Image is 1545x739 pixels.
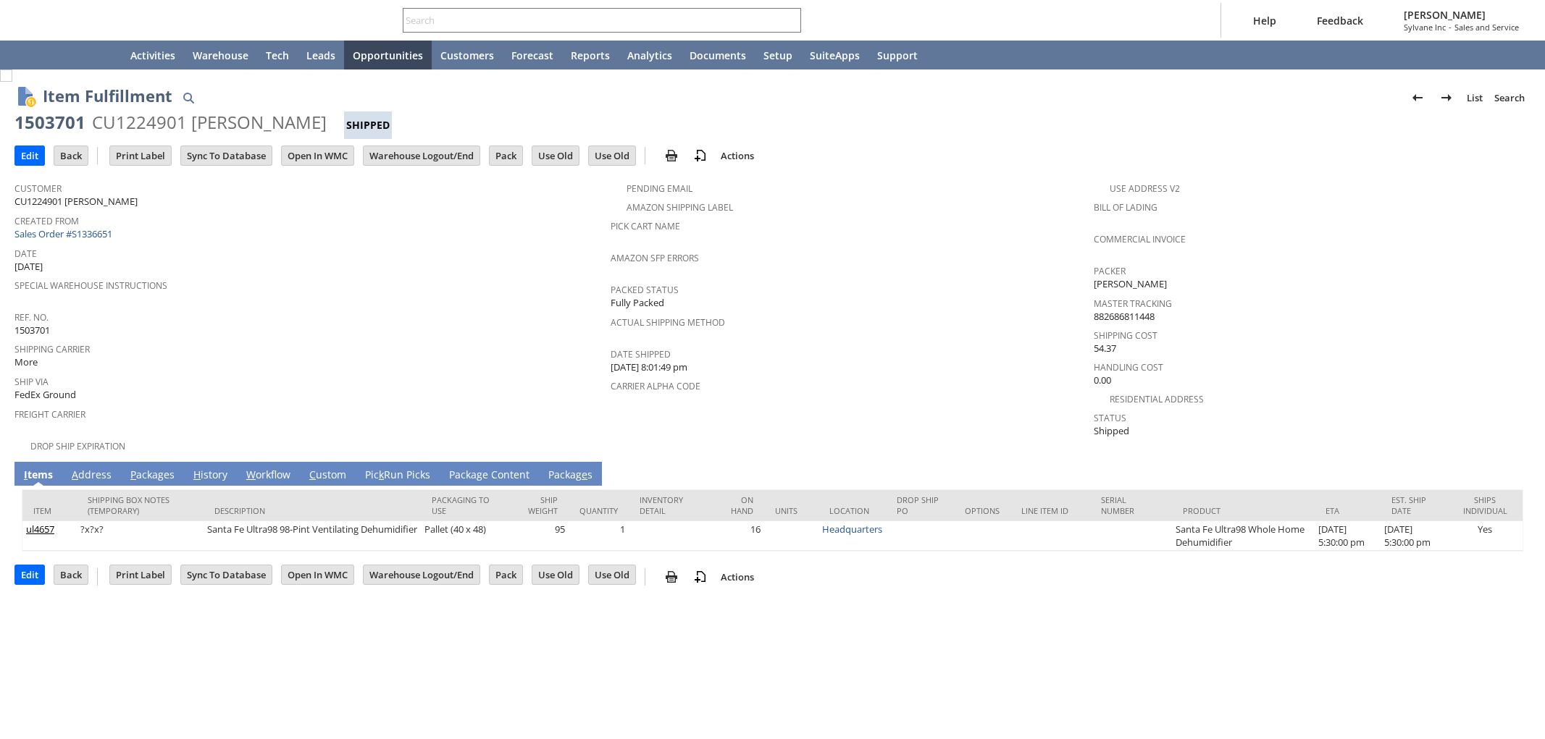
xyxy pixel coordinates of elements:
[822,523,882,536] a: Headquarters
[722,494,753,516] div: On Hand
[344,41,432,69] a: Opportunities
[15,146,44,165] input: Edit
[110,146,171,165] input: Print Label
[193,468,201,481] span: H
[516,494,558,516] div: Ship Weight
[503,41,562,69] a: Forecast
[14,388,76,402] span: FedEx Ground
[589,565,635,584] input: Use Old
[571,48,610,62] span: Reports
[611,316,725,329] a: Actual Shipping Method
[421,521,506,551] td: Pallet (40 x 48)
[364,146,480,165] input: Warehouse Logout/End
[897,494,943,516] div: Drop Ship PO
[692,147,709,164] img: add-record.svg
[298,41,344,69] a: Leads
[54,146,88,165] input: Back
[532,565,579,584] input: Use Old
[14,195,138,208] span: CU1224901 [PERSON_NAME]
[1326,505,1369,516] div: ETA
[545,468,596,483] a: Packages
[490,565,522,584] input: Pack
[681,41,755,69] a: Documents
[810,48,860,62] span: SuiteApps
[611,296,664,310] span: Fully Packed
[61,46,78,64] svg: Shortcuts
[1461,86,1489,109] a: List
[14,324,50,337] span: 1503701
[130,48,175,62] span: Activities
[877,48,918,62] span: Support
[1489,86,1531,109] a: Search
[87,41,122,69] a: Home
[775,505,808,516] div: Units
[1458,494,1512,516] div: Ships Individual
[627,182,692,195] a: Pending Email
[96,46,113,64] svg: Home
[1454,22,1519,33] span: Sales and Service
[1447,521,1523,551] td: Yes
[1315,521,1380,551] td: [DATE] 5:30:00 pm
[532,146,579,165] input: Use Old
[306,468,350,483] a: Custom
[127,468,178,483] a: Packages
[1094,265,1126,277] a: Packer
[562,41,619,69] a: Reports
[1094,373,1111,387] span: 0.00
[432,41,503,69] a: Customers
[611,380,700,392] a: Carrier Alpha Code
[611,348,671,360] a: Date Shipped
[257,41,298,69] a: Tech
[1021,505,1079,516] div: Line Item ID
[14,248,37,260] a: Date
[14,311,49,324] a: Ref. No.
[243,468,294,483] a: Workflow
[582,468,587,481] span: e
[611,360,687,374] span: [DATE] 8:01:49 pm
[92,111,327,134] div: CU1224901 [PERSON_NAME]
[14,182,62,195] a: Customer
[14,227,116,240] a: Sales Order #S1336651
[755,41,801,69] a: Setup
[361,468,434,483] a: PickRun Picks
[282,146,353,165] input: Open In WMC
[589,146,635,165] input: Use Old
[246,468,256,481] span: W
[763,48,792,62] span: Setup
[1094,277,1167,291] span: [PERSON_NAME]
[1094,342,1116,355] span: 54.37
[379,468,384,481] span: k
[490,146,522,165] input: Pack
[353,48,423,62] span: Opportunities
[309,468,316,481] span: C
[690,48,746,62] span: Documents
[15,565,44,584] input: Edit
[1094,297,1172,310] a: Master Tracking
[14,355,38,369] span: More
[306,48,335,62] span: Leads
[1317,14,1363,28] span: Feedback
[715,570,760,583] a: Actions
[663,147,680,164] img: print.svg
[180,89,197,106] img: Quick Find
[214,505,410,516] div: Description
[26,523,54,536] a: ul4657
[266,48,289,62] span: Tech
[14,343,90,355] a: Shipping Carrier
[17,41,52,69] a: Recent Records
[627,201,733,214] a: Amazon Shipping Label
[1391,494,1437,516] div: Est. Ship Date
[1504,465,1522,482] a: Unrolled view on
[611,252,699,264] a: Amazon SFP Errors
[1094,233,1186,245] a: Commercial Invoice
[14,279,167,292] a: Special Warehouse Instructions
[1094,412,1126,424] a: Status
[663,568,680,586] img: print.svg
[569,521,629,551] td: 1
[432,494,495,516] div: Packaging to Use
[692,568,709,586] img: add-record.svg
[440,48,494,62] span: Customers
[77,521,204,551] td: ?x?x?
[1094,310,1155,324] span: 882686811448
[579,505,618,516] div: Quantity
